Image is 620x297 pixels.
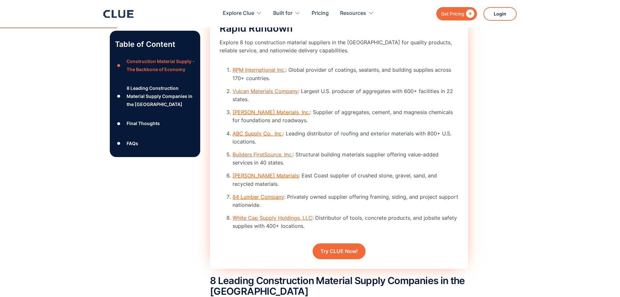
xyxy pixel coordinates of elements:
li: : Distributor of tools, concrete products, and jobsite safety supplies with 400+ locations. [232,214,459,230]
a: Pricing [312,3,329,24]
li: : Largest U.S. producer of aggregates with 600+ facilities in 22 states. [232,87,459,103]
p: Table of Content [115,39,195,49]
li: : East Coast supplier of crushed stone, gravel, sand, and recycled materials. [232,172,459,188]
div: Built for [273,3,293,24]
div: Get Pricing [441,10,464,18]
a: 84 Lumber Company [232,194,284,200]
a: Builders FirstSource, Inc. [232,151,293,158]
a: ●8 Leading Construction Material Supply Companies in the [GEOGRAPHIC_DATA] [115,84,195,109]
div: ● [115,91,123,101]
div: Construction Material Supply - The Backbone of Economy [127,57,195,73]
a: ABC Supply Co., Inc. [232,130,283,137]
div: ● [115,139,123,148]
p: Explore 8 top construction material suppliers in the [GEOGRAPHIC_DATA] for quality products, reli... [220,38,459,55]
a: RPM International Inc. [232,67,285,73]
div: Final Thoughts [127,119,160,127]
div: 8 Leading Construction Material Supply Companies in the [GEOGRAPHIC_DATA] [127,84,195,109]
div: Resources [340,3,374,24]
a: Try CLUE Now! [313,243,366,259]
li: : Supplier of aggregates, cement, and magnesia chemicals for foundations and roadways. [232,108,459,124]
li: : Leading distributor of roofing and exterior materials with 800+ U.S. locations. [232,130,459,146]
div: Built for [273,3,300,24]
a: Vulcan Materials Company [232,88,298,94]
a: ●FAQs [115,139,195,148]
a: [PERSON_NAME] Materials, Inc. [232,109,310,115]
div:  [464,10,474,18]
div: Explore Clue [223,3,262,24]
div: ● [115,61,123,70]
a: White Cap Supply Holdings, LLC [232,215,312,221]
a: [PERSON_NAME] Materials [232,172,299,179]
a: ●Construction Material Supply - The Backbone of Economy [115,57,195,73]
li: : Global provider of coatings, sealants, and building supplies across 170+ countries. [232,66,459,82]
h2: 8 Leading Construction Material Supply Companies in the [GEOGRAPHIC_DATA] [210,275,468,297]
span: Rapid Rundown [220,22,293,34]
a: ●Final Thoughts [115,119,195,128]
div: FAQs [127,139,138,147]
li: : Privately owned supplier offering framing, siding, and project support nationwide. [232,193,459,209]
a: Login [483,7,517,21]
li: : Structural building materials supplier offering value-added services in 40 states. [232,151,459,167]
div: Explore Clue [223,3,254,24]
div: Resources [340,3,366,24]
div: ● [115,119,123,128]
a: Get Pricing [436,7,477,20]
